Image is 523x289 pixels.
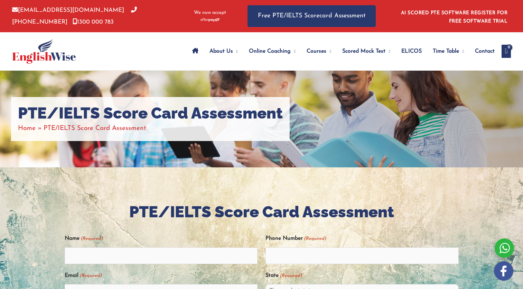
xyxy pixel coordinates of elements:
[291,39,296,63] span: Menu Toggle
[18,104,283,123] h1: PTE/IELTS Score Card Assessment
[200,18,220,22] img: Afterpay-Logo
[397,5,511,27] aside: Header Widget 1
[12,39,76,64] img: cropped-ew-logo
[204,39,243,63] a: About UsMenu Toggle
[265,233,326,244] label: Phone Number
[303,233,326,244] span: (Required)
[401,10,508,24] a: AI SCORED PTE SOFTWARE REGISTER FOR FREE SOFTWARE TRIAL
[248,5,376,27] a: Free PTE/IELTS Scorecard Assessment
[502,45,511,58] a: View Shopping Cart, empty
[65,202,459,222] h2: PTE/IELTS Score Card Assessment
[279,270,302,281] span: (Required)
[233,39,238,63] span: Menu Toggle
[342,39,385,63] span: Scored Mock Test
[12,7,124,13] a: [EMAIL_ADDRESS][DOMAIN_NAME]
[494,261,513,281] img: white-facebook.png
[12,7,137,25] a: [PHONE_NUMBER]
[65,270,102,281] label: Email
[18,125,36,132] a: Home
[307,39,326,63] span: Courses
[396,39,427,63] a: ELICOS
[209,39,233,63] span: About Us
[73,19,114,25] a: 1300 000 783
[44,125,146,132] span: PTE/IELTS Score Card Assessment
[249,39,291,63] span: Online Coaching
[243,39,301,63] a: Online CoachingMenu Toggle
[265,270,302,281] label: State
[337,39,396,63] a: Scored Mock TestMenu Toggle
[469,39,495,63] a: Contact
[326,39,331,63] span: Menu Toggle
[459,39,464,63] span: Menu Toggle
[80,233,103,244] span: (Required)
[65,233,103,244] label: Name
[194,9,226,16] span: We now accept
[18,123,283,134] nav: Breadcrumbs
[475,39,495,63] span: Contact
[187,39,495,63] nav: Site Navigation: Main Menu
[401,39,422,63] span: ELICOS
[79,270,102,281] span: (Required)
[301,39,337,63] a: CoursesMenu Toggle
[427,39,469,63] a: Time TableMenu Toggle
[433,39,459,63] span: Time Table
[385,39,390,63] span: Menu Toggle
